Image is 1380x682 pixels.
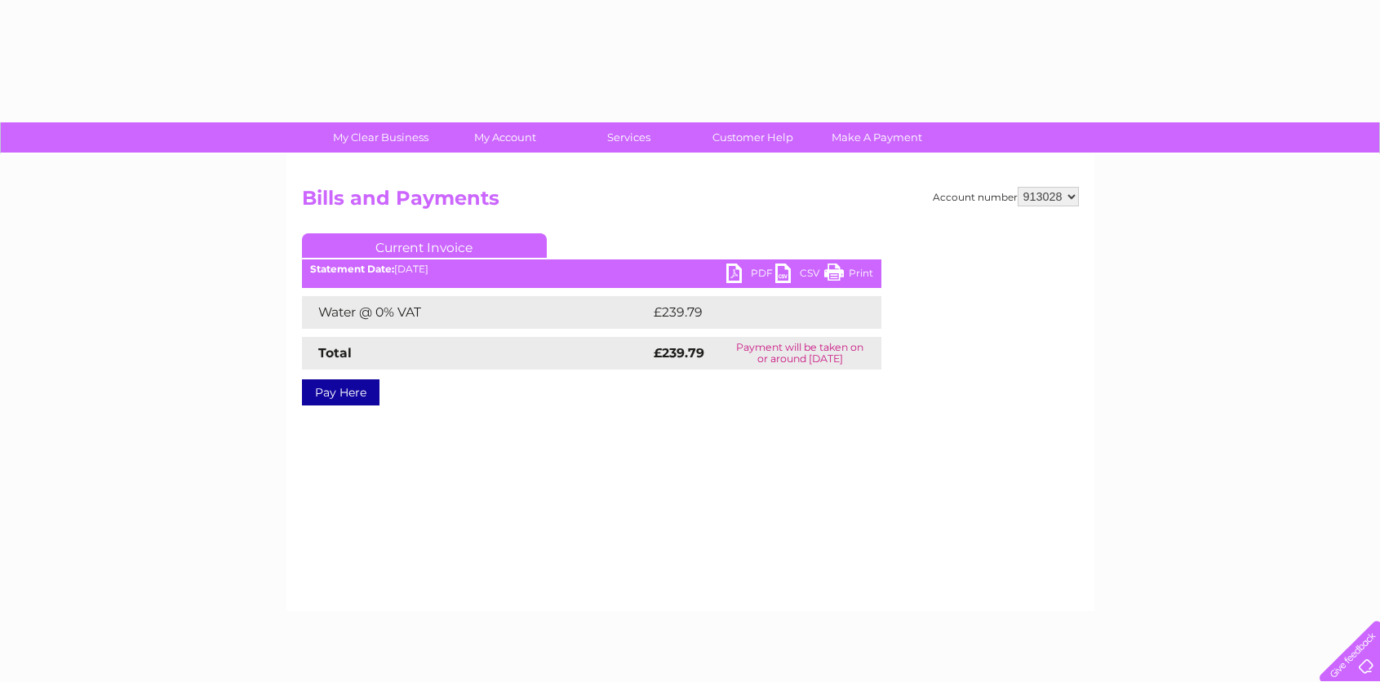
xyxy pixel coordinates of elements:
[302,187,1079,218] h2: Bills and Payments
[302,379,379,405] a: Pay Here
[313,122,448,153] a: My Clear Business
[437,122,572,153] a: My Account
[561,122,696,153] a: Services
[302,296,650,329] td: Water @ 0% VAT
[650,296,853,329] td: £239.79
[318,345,352,361] strong: Total
[686,122,820,153] a: Customer Help
[726,263,775,287] a: PDF
[775,263,824,287] a: CSV
[810,122,944,153] a: Make A Payment
[933,187,1079,206] div: Account number
[302,233,547,258] a: Current Invoice
[310,263,394,275] b: Statement Date:
[654,345,704,361] strong: £239.79
[824,263,873,287] a: Print
[719,337,881,370] td: Payment will be taken on or around [DATE]
[302,263,881,275] div: [DATE]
